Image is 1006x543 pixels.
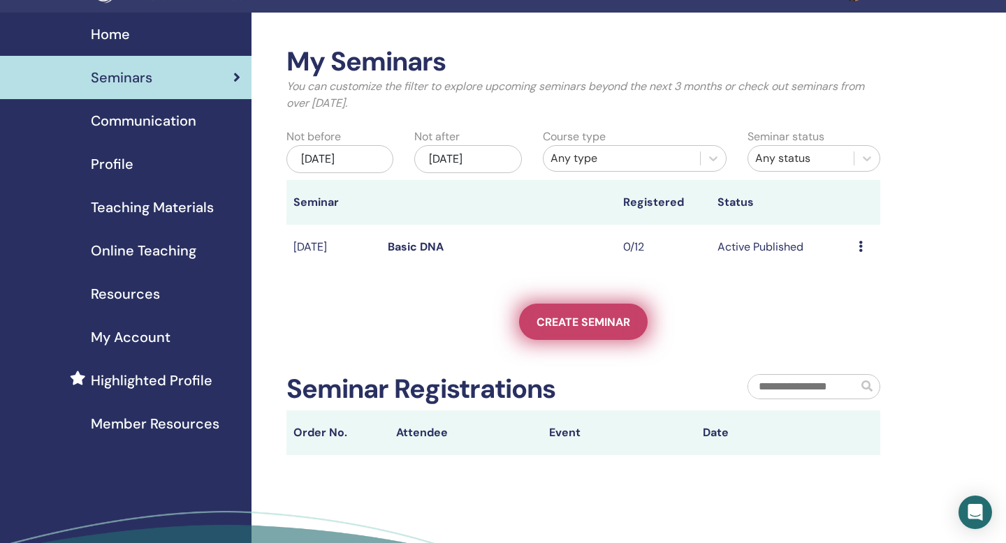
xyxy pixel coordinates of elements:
span: Home [91,24,130,45]
span: My Account [91,327,170,348]
th: Order No. [286,410,389,455]
label: Seminar status [748,128,824,145]
div: [DATE] [414,145,521,173]
span: Profile [91,154,133,174]
a: Create seminar [519,304,648,340]
label: Not after [414,128,460,145]
span: Member Resources [91,413,219,434]
span: Resources [91,283,160,304]
th: Registered [616,180,710,225]
p: You can customize the filter to explore upcoming seminars beyond the next 3 months or check out s... [286,78,880,112]
th: Date [696,410,850,455]
a: Basic DNA [388,239,444,254]
label: Course type [543,128,606,145]
h2: My Seminars [286,46,880,78]
th: Attendee [389,410,543,455]
span: Highlighted Profile [91,370,212,391]
th: Event [542,410,696,455]
span: Teaching Materials [91,197,214,218]
label: Not before [286,128,341,145]
th: Seminar [286,180,381,225]
h2: Seminar Registrations [286,373,555,406]
th: Status [710,180,852,225]
span: Seminars [91,67,152,88]
td: 0/12 [616,225,710,270]
div: [DATE] [286,145,393,173]
span: Online Teaching [91,240,196,261]
span: Create seminar [537,315,630,329]
div: Any status [755,150,847,167]
div: Open Intercom Messenger [958,496,992,529]
div: Any type [551,150,693,167]
td: Active Published [710,225,852,270]
span: Communication [91,110,196,131]
td: [DATE] [286,225,381,270]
